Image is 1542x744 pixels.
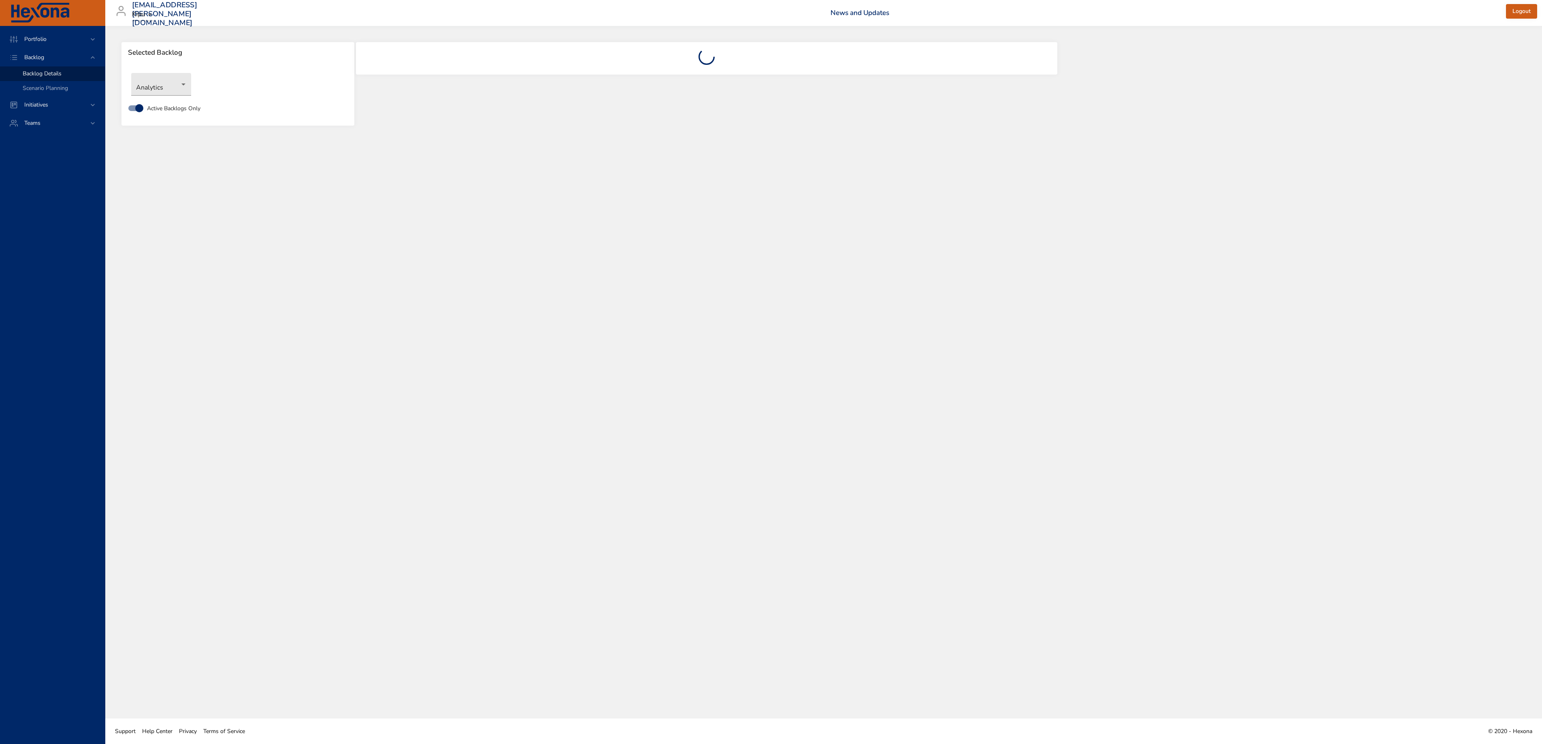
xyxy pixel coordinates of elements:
span: Backlog [18,53,51,61]
span: © 2020 - Hexona [1488,727,1532,735]
a: Support [112,722,139,740]
span: Privacy [179,727,197,735]
span: Scenario Planning [23,84,68,92]
span: Backlog Details [23,70,62,77]
a: Privacy [176,722,200,740]
span: Active Backlogs Only [147,104,200,113]
span: Support [115,727,136,735]
span: Portfolio [18,35,53,43]
a: News and Updates [831,8,889,17]
img: Hexona [10,3,70,23]
span: Help Center [142,727,173,735]
span: Terms of Service [203,727,245,735]
span: Initiatives [18,101,55,109]
span: Selected Backlog [128,49,348,57]
span: Teams [18,119,47,127]
a: Help Center [139,722,176,740]
a: Terms of Service [200,722,248,740]
span: Logout [1512,6,1531,17]
div: Kipu [132,8,155,21]
div: Analytics [131,73,191,96]
h3: [EMAIL_ADDRESS][PERSON_NAME][DOMAIN_NAME] [132,1,197,27]
button: Logout [1506,4,1537,19]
